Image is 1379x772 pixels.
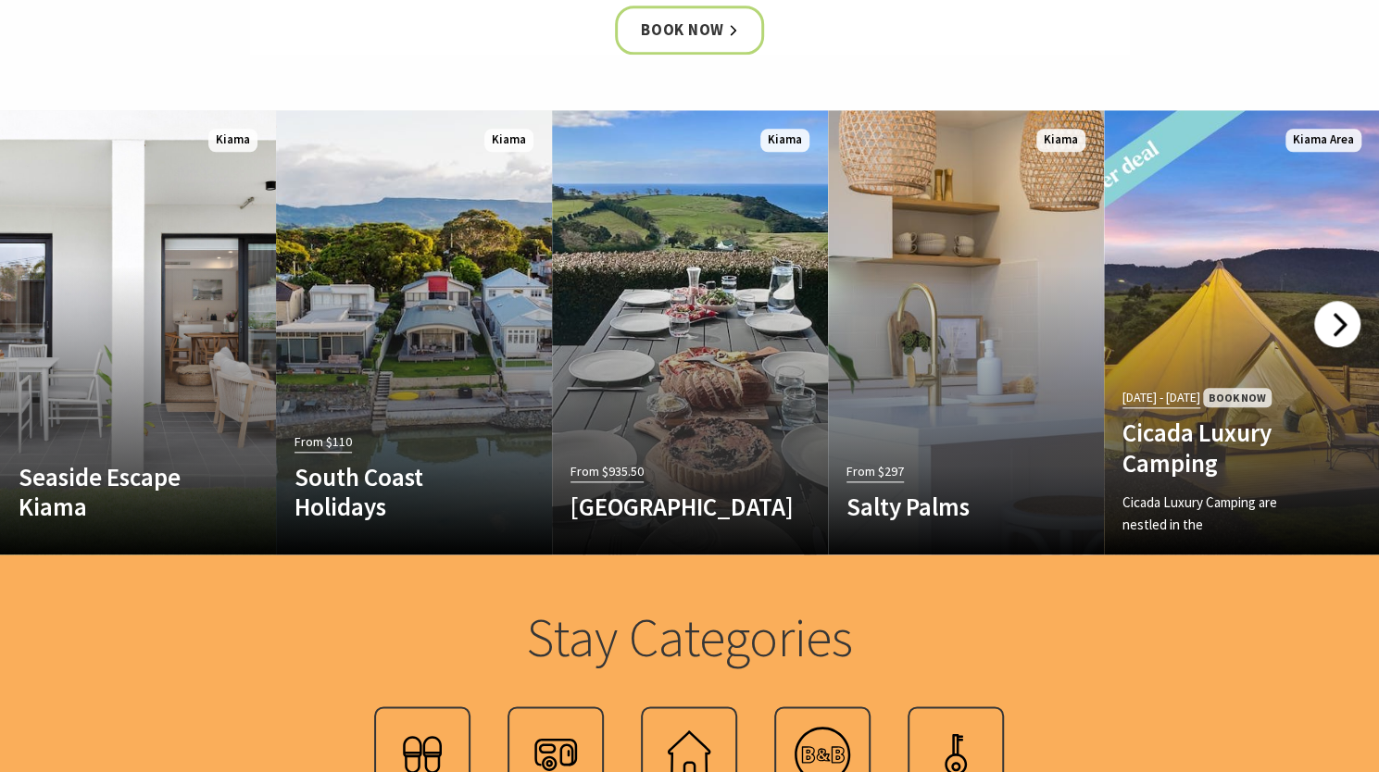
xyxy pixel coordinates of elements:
h4: Cicada Luxury Camping [1122,417,1320,478]
span: From $297 [846,461,904,482]
h4: [GEOGRAPHIC_DATA] [570,492,768,521]
p: Cicada Luxury Camping are nestled in the [GEOGRAPHIC_DATA] countryside just 90 minutes from [GEOG... [1122,492,1320,603]
h2: Stay Categories [327,605,1053,670]
h4: Seaside Escape Kiama [19,462,216,522]
a: Book now [615,6,764,55]
span: [DATE] - [DATE] [1122,387,1200,408]
span: From $110 [295,431,352,453]
a: From $935.50 [GEOGRAPHIC_DATA] Kiama [552,110,828,554]
a: From $297 Salty Palms Kiama [828,110,1104,554]
span: Kiama [208,129,257,152]
h4: South Coast Holidays [295,462,492,522]
span: Kiama [1036,129,1085,152]
span: Kiama [760,129,809,152]
span: Kiama Area [1285,129,1361,152]
h4: Salty Palms [846,492,1044,521]
span: From $935.50 [570,461,644,482]
a: Another Image Used From $110 South Coast Holidays Kiama [276,110,552,554]
span: Book Now [1203,388,1272,407]
span: Kiama [484,129,533,152]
